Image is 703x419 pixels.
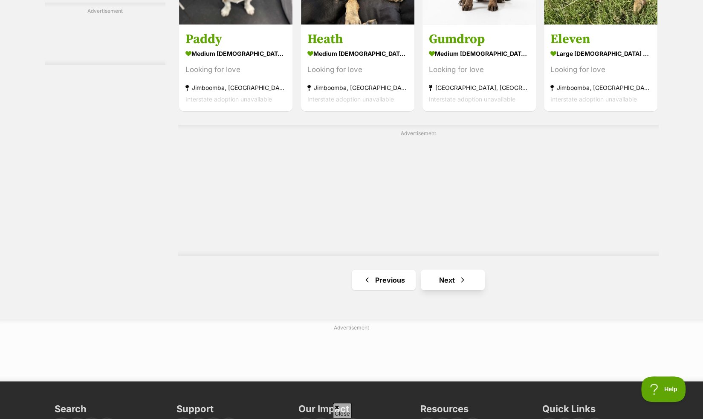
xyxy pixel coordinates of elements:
[185,95,272,103] span: Interstate adoption unavailable
[185,47,286,60] strong: medium [DEMOGRAPHIC_DATA] Dog
[550,82,651,93] strong: Jimboomba, [GEOGRAPHIC_DATA]
[179,25,292,111] a: Paddy medium [DEMOGRAPHIC_DATA] Dog Looking for love Jimboomba, [GEOGRAPHIC_DATA] Interstate adop...
[307,31,408,47] h3: Heath
[429,95,515,103] span: Interstate adoption unavailable
[429,31,529,47] h3: Gumdrop
[544,25,657,111] a: Eleven large [DEMOGRAPHIC_DATA] Dog Looking for love Jimboomba, [GEOGRAPHIC_DATA] Interstate adop...
[429,82,529,93] strong: [GEOGRAPHIC_DATA], [GEOGRAPHIC_DATA]
[211,141,625,247] iframe: Advertisement
[185,64,286,75] div: Looking for love
[550,31,651,47] h3: Eleven
[550,95,637,103] span: Interstate adoption unavailable
[422,25,536,111] a: Gumdrop medium [DEMOGRAPHIC_DATA] Dog Looking for love [GEOGRAPHIC_DATA], [GEOGRAPHIC_DATA] Inter...
[185,82,286,93] strong: Jimboomba, [GEOGRAPHIC_DATA]
[429,64,529,75] div: Looking for love
[307,82,408,93] strong: Jimboomba, [GEOGRAPHIC_DATA]
[550,64,651,75] div: Looking for love
[421,270,485,290] a: Next page
[550,47,651,60] strong: large [DEMOGRAPHIC_DATA] Dog
[307,64,408,75] div: Looking for love
[178,125,658,256] div: Advertisement
[307,95,394,103] span: Interstate adoption unavailable
[185,31,286,47] h3: Paddy
[641,376,686,402] iframe: Help Scout Beacon - Open
[333,403,352,418] span: Close
[352,270,416,290] a: Previous page
[307,47,408,60] strong: medium [DEMOGRAPHIC_DATA] Dog
[301,25,414,111] a: Heath medium [DEMOGRAPHIC_DATA] Dog Looking for love Jimboomba, [GEOGRAPHIC_DATA] Interstate adop...
[178,270,658,290] nav: Pagination
[45,2,166,64] div: Advertisement
[429,47,529,60] strong: medium [DEMOGRAPHIC_DATA] Dog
